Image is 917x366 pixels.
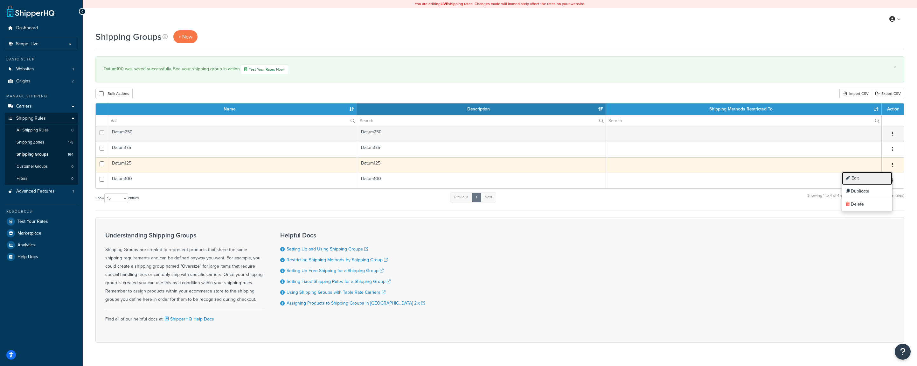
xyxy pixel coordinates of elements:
[16,79,31,84] span: Origins
[71,176,73,181] span: 0
[105,232,264,304] div: Shipping Groups are created to represent products that share the same shipping requirements and c...
[5,75,78,87] a: Origins 2
[71,128,73,133] span: 0
[17,140,44,145] span: Shipping Zones
[67,152,73,157] span: 164
[5,161,78,172] li: Customer Groups
[5,22,78,34] a: Dashboard
[16,189,55,194] span: Advanced Features
[606,115,881,126] input: Search
[481,193,496,202] a: Next
[16,104,32,109] span: Carriers
[105,232,264,239] h3: Understanding Shipping Groups
[16,67,34,72] span: Websites
[73,189,74,194] span: 1
[73,67,74,72] span: 1
[163,316,214,322] a: ShipperHQ Help Docs
[5,149,78,160] a: Shipping Groups 164
[839,89,872,98] div: Import CSV
[104,65,896,74] div: Datum100 was saved successfully. See your shipping group in action
[5,186,78,197] li: Advanced Features
[17,231,41,236] span: Marketplace
[108,115,357,126] input: Search
[16,25,38,31] span: Dashboard
[472,193,481,202] a: 1
[16,116,46,121] span: Shipping Rules
[357,142,606,157] td: Datum175
[108,126,357,142] td: Datum250
[68,140,73,145] span: 178
[5,75,78,87] li: Origins
[280,232,425,239] h3: Helpful Docs
[450,193,472,202] a: Previous
[5,124,78,136] li: All Shipping Rules
[5,186,78,197] a: Advanced Features 1
[241,65,288,74] a: Test Your Rates Now!
[108,142,357,157] td: Datum175
[5,251,78,263] a: Help Docs
[5,113,78,124] a: Shipping Rules
[17,176,27,181] span: Filters
[882,103,904,115] th: Action
[5,149,78,160] li: Shipping Groups
[287,289,386,296] a: Using Shipping Groups with Table Rate Carriers
[17,164,48,169] span: Customer Groups
[287,257,388,263] a: Restricting Shipping Methods by Shipping Group
[357,126,606,142] td: Datum250
[357,103,606,115] th: Description: activate to sort column ascending
[104,194,128,203] select: Showentries
[895,344,911,360] button: Open Resource Center
[5,216,78,227] a: Test Your Rates
[606,103,882,115] th: Shipping Methods Restricted To: activate to sort column ascending
[95,31,162,43] h1: Shipping Groups
[5,161,78,172] a: Customer Groups 0
[7,5,54,18] a: ShipperHQ Home
[842,185,892,198] a: Duplicate
[287,278,391,285] a: Setting Fixed Shipping Rates for a Shipping Group
[95,89,133,98] button: Bulk Actions
[5,173,78,185] a: Filters 0
[5,173,78,185] li: Filters
[105,310,264,323] div: Find all of our helpful docs at:
[108,157,357,173] td: Datum125
[807,192,904,206] div: Showing 1 to 4 of 4 entries (filtered from 164 total entries)
[17,254,38,260] span: Help Docs
[108,103,357,115] th: Name: activate to sort column ascending
[287,246,368,252] a: Setting Up and Using Shipping Groups
[5,94,78,99] div: Manage Shipping
[5,228,78,239] a: Marketplace
[5,63,78,75] a: Websites 1
[287,267,384,274] a: Setting Up Free Shipping for a Shipping Group
[357,173,606,188] td: Datum100
[173,30,198,43] a: + New
[17,152,48,157] span: Shipping Groups
[71,164,73,169] span: 0
[357,115,606,126] input: Search
[5,101,78,112] a: Carriers
[17,128,49,133] span: All Shipping Rules
[5,209,78,214] div: Resources
[17,243,35,248] span: Analytics
[5,137,78,148] a: Shipping Zones 178
[842,172,892,185] a: Edit
[287,300,425,306] a: Assigning Products to Shipping Groups in [GEOGRAPHIC_DATA] 2.x
[17,219,48,224] span: Test Your Rates
[893,65,896,70] a: ×
[5,137,78,148] li: Shipping Zones
[872,89,904,98] a: Export CSV
[16,41,38,47] span: Scope: Live
[178,33,192,40] span: + New
[842,198,892,211] a: Delete
[108,173,357,188] td: Datum100
[5,57,78,62] div: Basic Setup
[5,124,78,136] a: All Shipping Rules 0
[5,113,78,185] li: Shipping Rules
[5,239,78,251] a: Analytics
[357,157,606,173] td: Datum125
